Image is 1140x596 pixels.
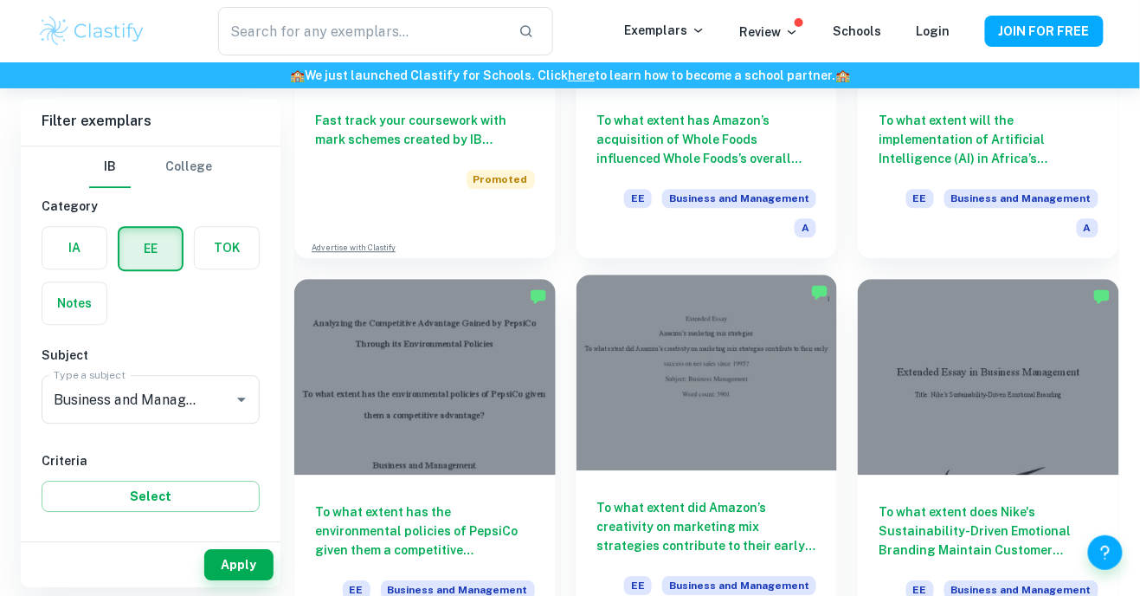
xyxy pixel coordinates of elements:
img: Marked [811,283,828,301]
a: Advertise with Clastify [312,242,396,254]
span: 🏫 [290,68,305,82]
p: Exemplars [625,21,705,40]
span: 🏫 [835,68,850,82]
button: IB [89,146,131,188]
h6: Grade [42,533,260,552]
h6: To what extent has the environmental policies of PepsiCo given them a competitive advantage? [315,502,535,560]
span: EE [624,576,652,595]
img: Marked [1093,288,1111,305]
button: TOK [195,227,259,269]
span: EE [906,189,934,208]
h6: To what extent will the implementation of Artificial Intelligence (AI) in Africa’s Healthcare Ind... [879,111,1098,168]
button: Help and Feedback [1088,535,1123,570]
span: A [795,218,816,237]
h6: To what extent has Amazon’s acquisition of Whole Foods influenced Whole Foods’s overall operation... [597,111,817,168]
h6: Subject [42,346,260,365]
span: Business and Management [944,189,1098,208]
button: Notes [42,282,106,324]
div: Filter type choice [89,146,212,188]
span: Business and Management [662,576,816,595]
input: Search for any exemplars... [218,7,504,55]
img: Marked [530,288,547,305]
a: here [568,68,595,82]
button: Open [229,387,254,411]
h6: Filter exemplars [21,97,280,146]
span: EE [624,189,652,208]
button: Select [42,481,260,512]
h6: Fast track your coursework with mark schemes created by IB examiners. Upgrade now [315,111,535,149]
h6: We just launched Clastify for Schools. Click to learn how to become a school partner. [3,66,1137,85]
span: A [1077,218,1098,237]
button: Apply [204,549,274,580]
button: JOIN FOR FREE [985,16,1104,47]
button: College [165,146,212,188]
label: Type a subject [54,367,126,382]
h6: Category [42,197,260,216]
h6: To what extent did Amazon’s creativity on marketing mix strategies contribute to their early succ... [597,498,817,555]
h6: To what extent does Nike's Sustainability-Driven Emotional Branding Maintain Customer Loyalty? [879,502,1098,560]
p: Review [740,23,799,42]
button: IA [42,227,106,269]
a: Schools [834,24,882,38]
img: Clastify logo [37,14,147,49]
span: Promoted [467,170,535,189]
h6: Criteria [42,451,260,470]
span: Business and Management [662,189,816,208]
button: EE [119,228,182,269]
a: Login [917,24,950,38]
